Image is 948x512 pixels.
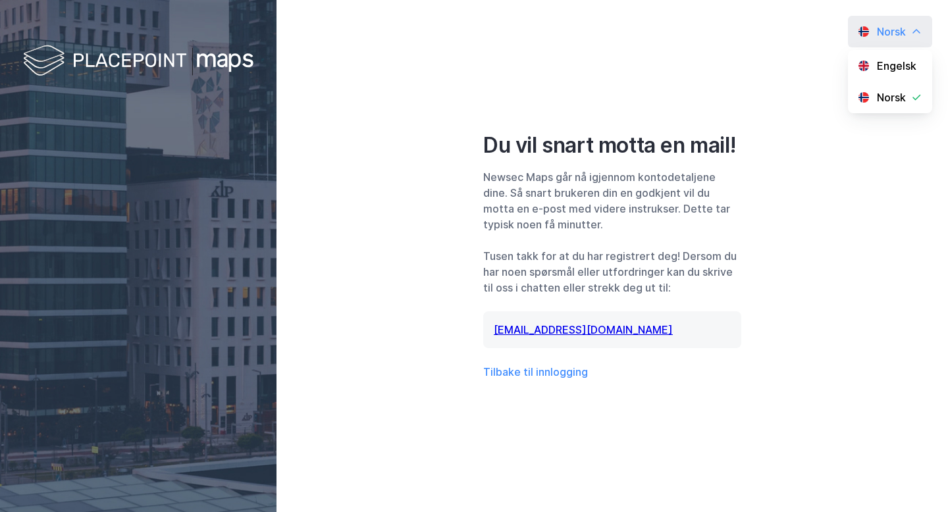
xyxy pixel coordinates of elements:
[23,42,253,81] img: logo-white.f07954bde2210d2a523dddb988cd2aa7.svg
[483,248,741,295] div: Tusen takk for at du har registrert deg! Dersom du har noen spørsmål eller utfordringer kan du sk...
[483,364,588,380] button: Tilbake til innlogging
[483,169,741,232] div: Newsec Maps går nå igjennom kontodetaljene dine. Så snart brukeren din en godkjent vil du motta e...
[882,449,948,512] iframe: Chat Widget
[483,132,741,159] div: Du vil snart motta en mail!
[877,90,906,105] div: Norsk
[877,58,916,74] div: Engelsk
[494,323,673,336] a: [EMAIL_ADDRESS][DOMAIN_NAME]
[877,24,906,39] div: Norsk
